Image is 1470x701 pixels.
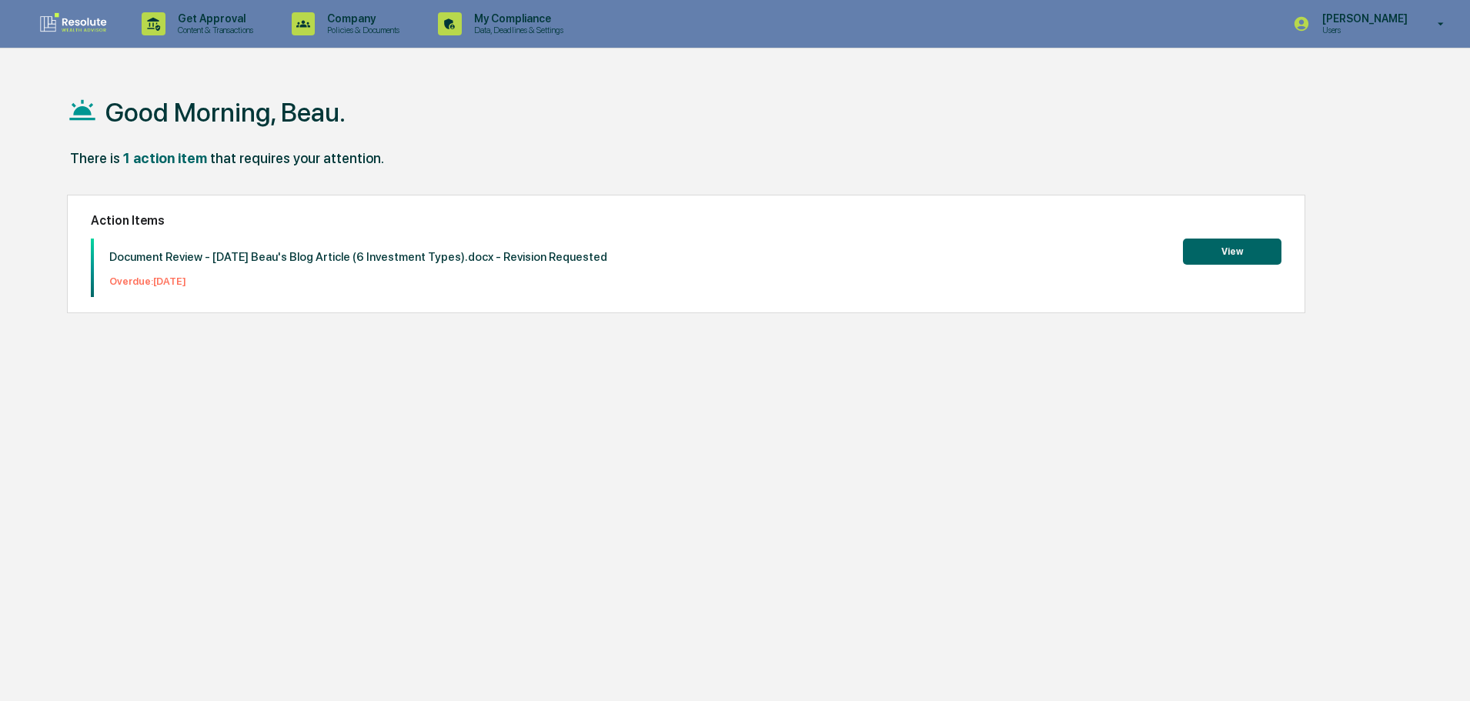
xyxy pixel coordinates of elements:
div: that requires your attention. [210,150,384,166]
p: My Compliance [462,12,571,25]
p: Get Approval [165,12,261,25]
p: Document Review - [DATE] Beau's Blog Article (6 Investment Types).docx - Revision Requested [109,250,607,264]
div: 1 action item [123,150,207,166]
p: Data, Deadlines & Settings [462,25,571,35]
p: Company [315,12,407,25]
p: [PERSON_NAME] [1310,12,1415,25]
div: There is [70,150,120,166]
h2: Action Items [91,213,1281,228]
img: logo [37,12,111,36]
p: Content & Transactions [165,25,261,35]
p: Policies & Documents [315,25,407,35]
p: Overdue: [DATE] [109,275,607,287]
button: View [1183,239,1281,265]
p: Users [1310,25,1415,35]
h1: Good Morning, Beau. [105,97,346,128]
a: View [1183,243,1281,258]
